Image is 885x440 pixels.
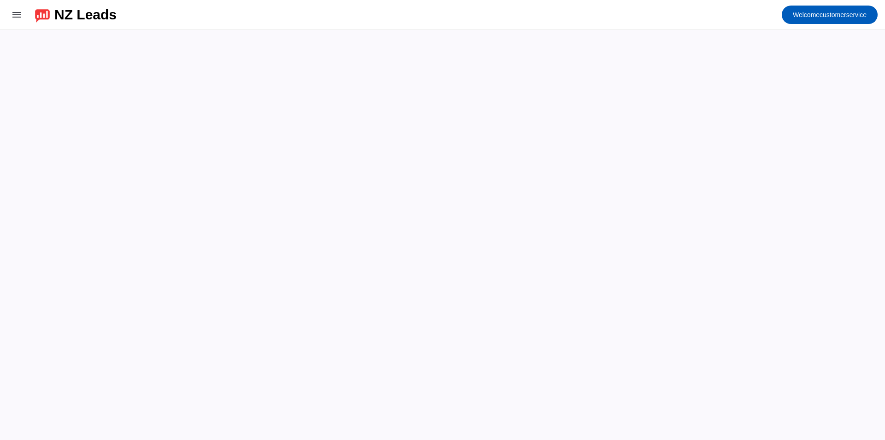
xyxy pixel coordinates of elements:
mat-icon: menu [11,9,22,20]
span: customerservice [793,8,867,21]
button: Welcomecustomerservice [782,6,878,24]
span: Welcome [793,11,820,18]
div: NZ Leads [54,8,117,21]
img: logo [35,7,50,23]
